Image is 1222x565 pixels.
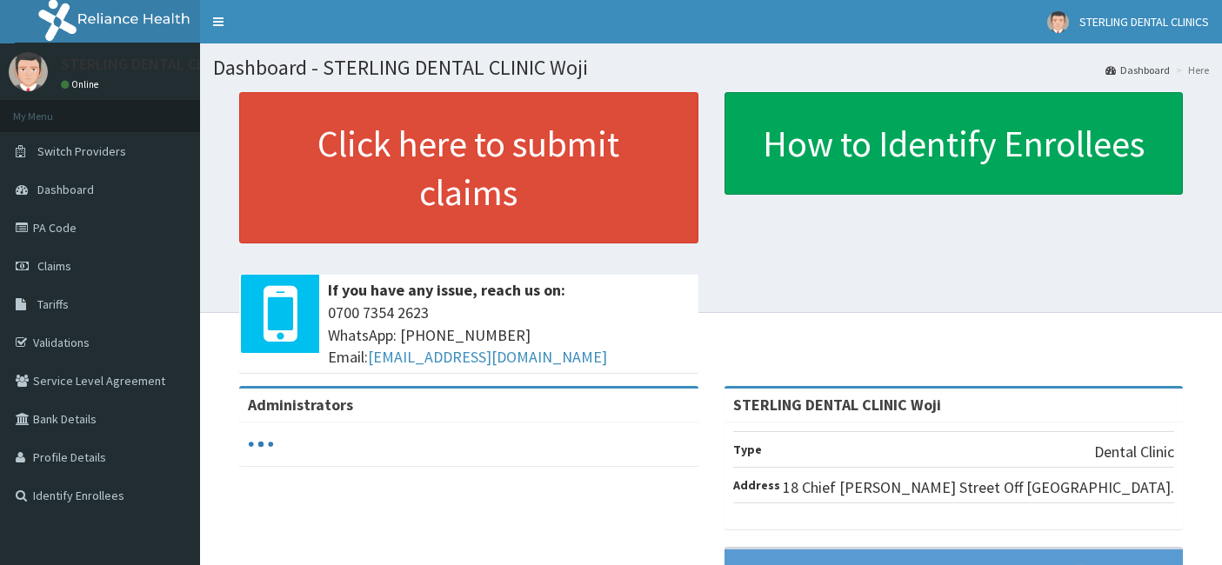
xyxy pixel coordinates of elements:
[733,477,780,493] b: Address
[733,442,762,457] b: Type
[37,296,69,312] span: Tariffs
[61,56,241,72] p: STERLING DENTAL CLINICS
[1094,441,1174,463] p: Dental Clinic
[248,395,353,415] b: Administrators
[37,258,71,274] span: Claims
[239,92,698,243] a: Click here to submit claims
[37,143,126,159] span: Switch Providers
[1172,63,1209,77] li: Here
[1105,63,1170,77] a: Dashboard
[328,280,565,300] b: If you have any issue, reach us on:
[1047,11,1069,33] img: User Image
[725,92,1184,195] a: How to Identify Enrollees
[248,431,274,457] svg: audio-loading
[213,56,1209,79] h1: Dashboard - STERLING DENTAL CLINIC Woji
[733,395,941,415] strong: STERLING DENTAL CLINIC Woji
[783,476,1174,499] p: 18 Chief [PERSON_NAME] Street Off [GEOGRAPHIC_DATA].
[328,302,690,369] span: 0700 7354 2623 WhatsApp: [PHONE_NUMBER] Email:
[368,347,607,367] a: [EMAIL_ADDRESS][DOMAIN_NAME]
[37,182,94,197] span: Dashboard
[61,78,103,90] a: Online
[9,52,48,91] img: User Image
[1079,14,1209,30] span: STERLING DENTAL CLINICS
